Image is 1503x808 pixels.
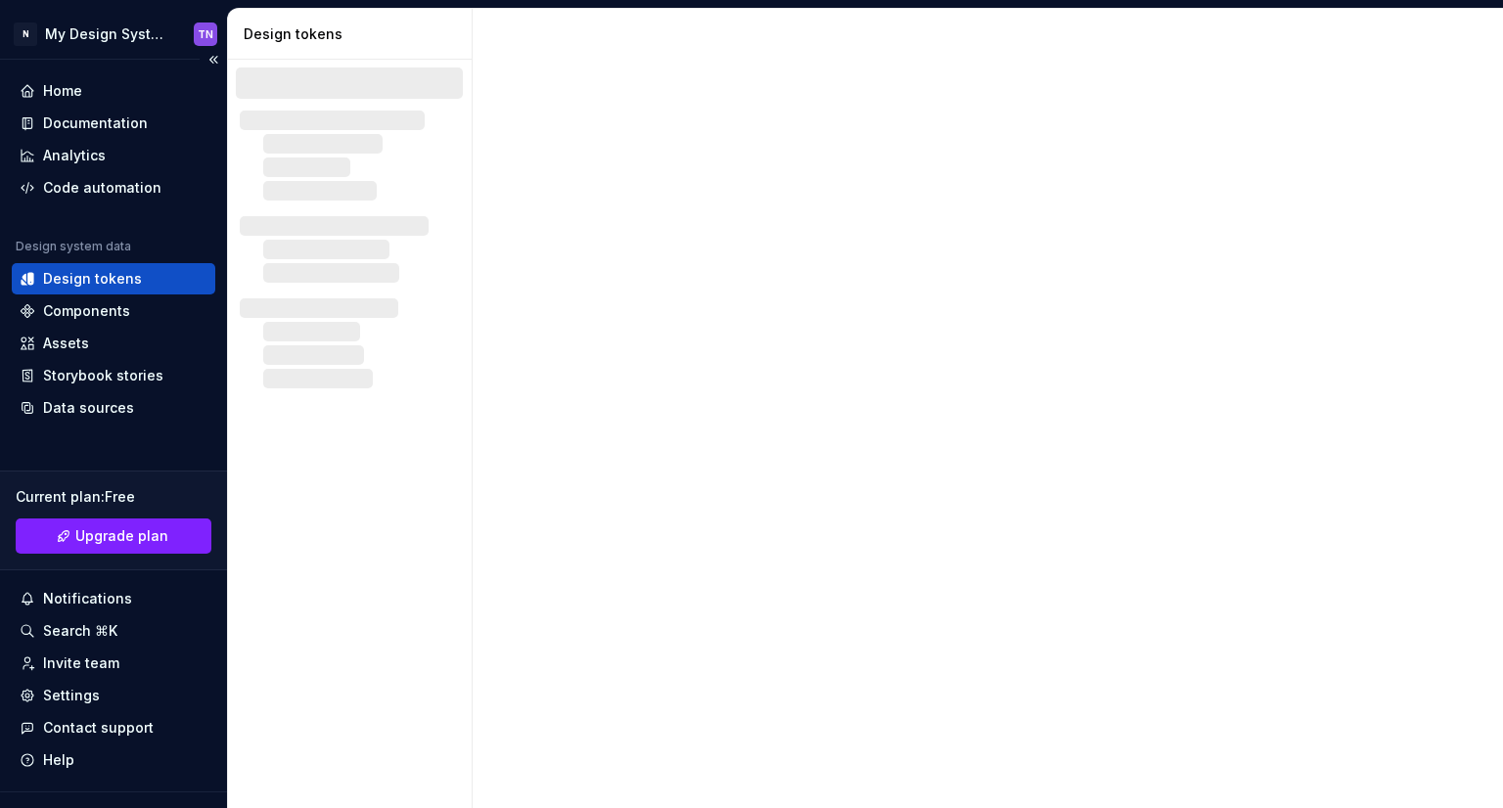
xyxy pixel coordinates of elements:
div: Components [43,301,130,321]
div: TN [198,26,213,42]
a: Invite team [12,648,215,679]
a: Upgrade plan [16,518,211,554]
div: My Design System [45,24,170,44]
a: Design tokens [12,263,215,294]
div: Storybook stories [43,366,163,385]
div: Design system data [16,239,131,254]
a: Analytics [12,140,215,171]
div: Data sources [43,398,134,418]
a: Documentation [12,108,215,139]
div: Design tokens [244,24,464,44]
div: Design tokens [43,269,142,289]
div: Notifications [43,589,132,608]
a: Data sources [12,392,215,424]
button: Help [12,744,215,776]
button: Collapse sidebar [200,46,227,73]
a: Components [12,295,215,327]
span: Upgrade plan [75,526,168,546]
div: Code automation [43,178,161,198]
div: Assets [43,334,89,353]
a: Home [12,75,215,107]
a: Settings [12,680,215,711]
div: Contact support [43,718,154,738]
div: Analytics [43,146,106,165]
div: Search ⌘K [43,621,117,641]
div: Documentation [43,113,148,133]
div: N [14,22,37,46]
div: Help [43,750,74,770]
button: NMy Design SystemTN [4,13,223,55]
button: Notifications [12,583,215,614]
button: Search ⌘K [12,615,215,647]
a: Storybook stories [12,360,215,391]
button: Contact support [12,712,215,743]
div: Home [43,81,82,101]
div: Current plan : Free [16,487,211,507]
a: Code automation [12,172,215,203]
div: Invite team [43,653,119,673]
a: Assets [12,328,215,359]
div: Settings [43,686,100,705]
